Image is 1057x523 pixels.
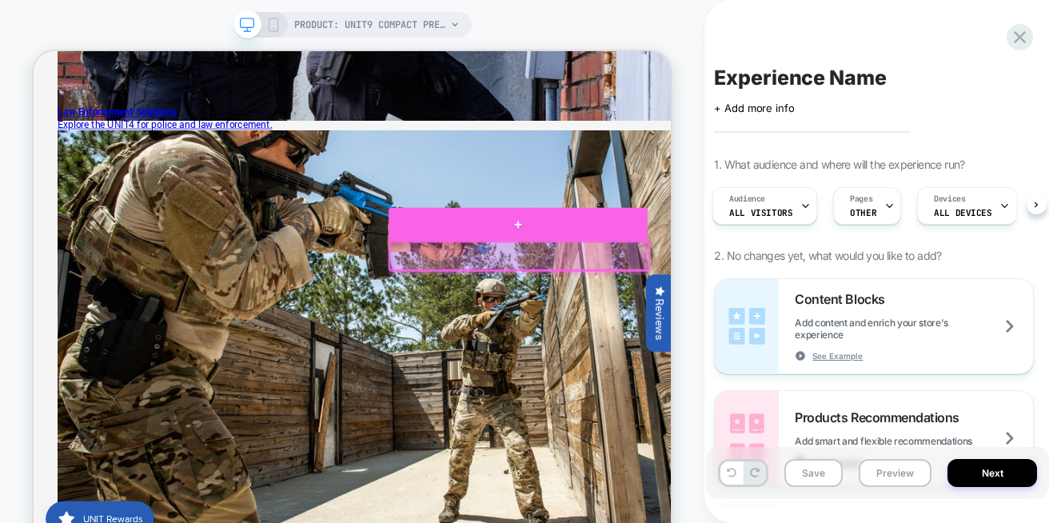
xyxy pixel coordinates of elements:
[850,194,872,205] span: Pages
[934,194,965,205] span: Devices
[859,459,931,487] button: Preview
[795,317,1033,341] span: Add content and enrich your store's experience
[714,102,794,114] span: + Add more info
[795,409,967,425] span: Products Recommendations
[729,194,765,205] span: Audience
[850,207,876,218] span: OTHER
[294,12,446,38] span: PRODUCT: UNIT9 Compact Pre-Order: $99 Deposit [preorder]
[784,459,843,487] button: Save
[32,72,190,89] strong: Law Enforcement Solutions
[947,459,1037,487] button: Next
[795,435,1012,447] span: Add smart and flexible recommendations
[934,207,991,218] span: ALL DEVICES
[714,66,886,90] span: Experience Name
[32,89,851,106] div: Explore the UNIT4 for police and law enforcement.
[729,207,792,218] span: All Visitors
[812,350,863,361] span: See Example
[714,158,964,171] span: 1. What audience and where will the experience run?
[795,291,892,307] span: Content Blocks
[816,297,851,401] div: Reviews
[50,12,129,36] span: UNIT Rewards
[714,249,941,262] span: 2. No changes yet, what would you like to add?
